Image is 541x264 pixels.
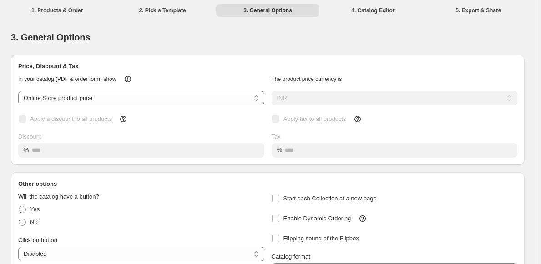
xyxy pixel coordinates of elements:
h2: Price, Discount & Tax [18,62,517,71]
span: 3. General Options [11,32,90,42]
span: % [24,147,29,154]
span: Start each Collection at a new page [283,195,377,202]
span: Apply tax to all products [283,115,346,122]
span: Tax [272,133,281,140]
span: Enable Dynamic Ordering [283,215,351,222]
span: In your catalog (PDF & order form) show [18,76,116,82]
span: Will the catalog have a button? [18,193,99,200]
span: Catalog format [272,253,310,260]
span: Discount [18,133,41,140]
span: Apply a discount to all products [30,115,112,122]
span: % [277,147,283,154]
span: The product price currency is [272,76,342,82]
span: Flipping sound of the Flipbox [283,235,359,242]
h2: Other options [18,179,517,189]
span: Click on button [18,237,57,244]
span: No [30,219,38,225]
span: Yes [30,206,40,213]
